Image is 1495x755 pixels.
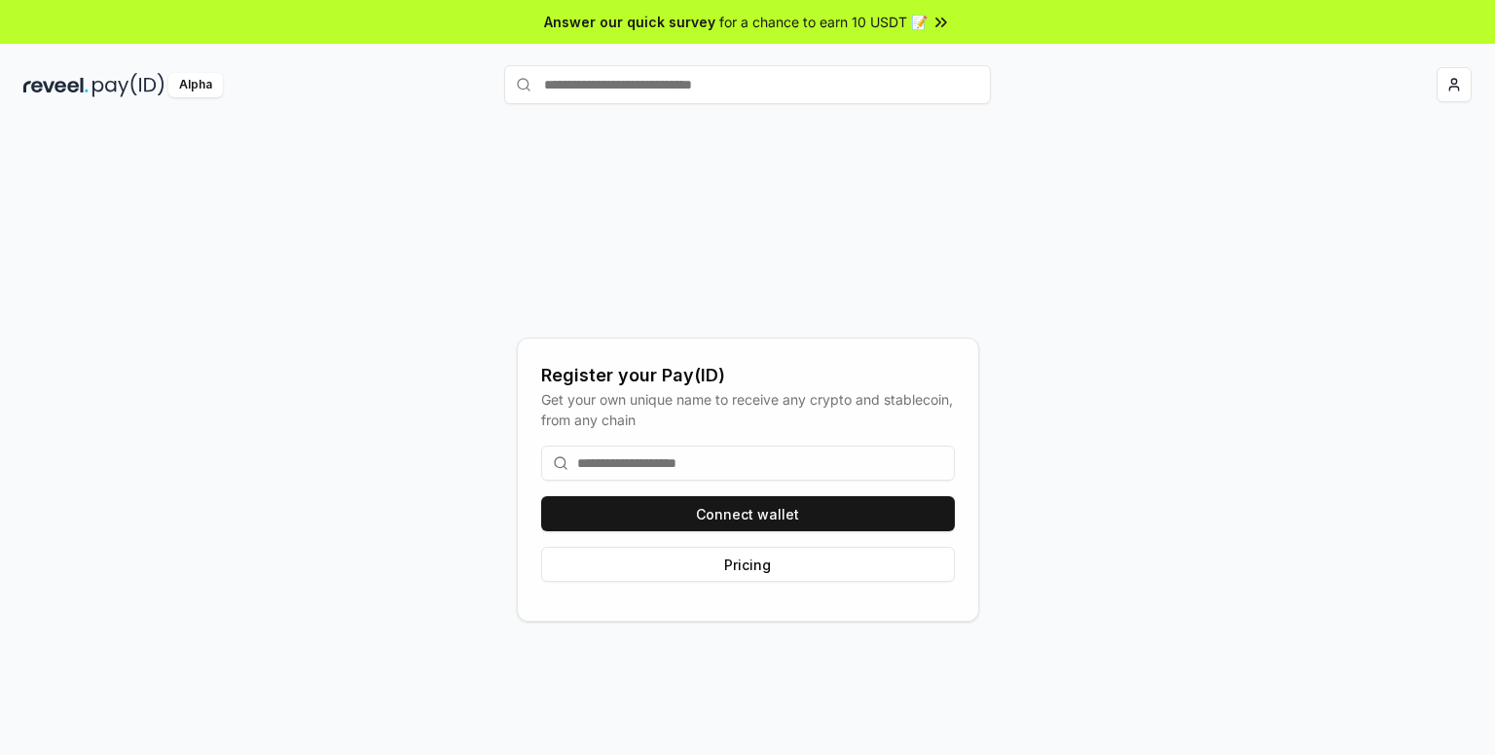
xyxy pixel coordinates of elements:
img: pay_id [92,73,164,97]
button: Pricing [541,547,955,582]
button: Connect wallet [541,496,955,531]
div: Register your Pay(ID) [541,362,955,389]
span: for a chance to earn 10 USDT 📝 [719,12,928,32]
div: Alpha [168,73,223,97]
img: reveel_dark [23,73,89,97]
span: Answer our quick survey [544,12,715,32]
div: Get your own unique name to receive any crypto and stablecoin, from any chain [541,389,955,430]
